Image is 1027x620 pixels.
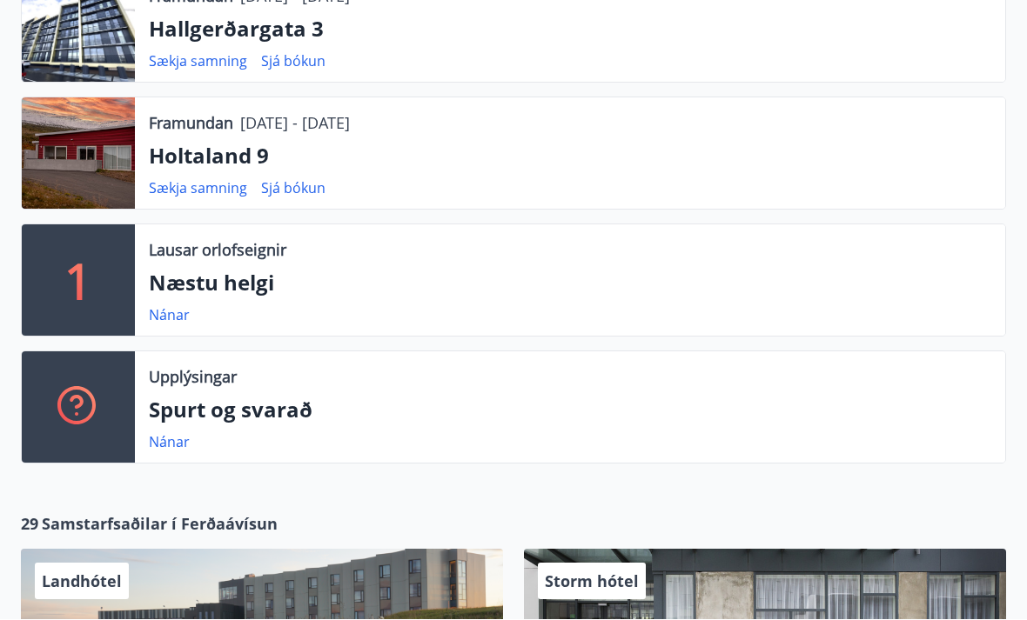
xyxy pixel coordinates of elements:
a: Sjá bókun [261,52,326,71]
p: Holtaland 9 [149,142,991,171]
p: [DATE] - [DATE] [240,112,350,135]
p: Lausar orlofseignir [149,239,286,262]
p: Spurt og svarað [149,396,991,425]
p: Framundan [149,112,233,135]
span: 29 [21,513,38,536]
span: Landhótel [42,571,122,592]
a: Nánar [149,433,190,452]
a: Sækja samning [149,52,247,71]
a: Sækja samning [149,179,247,198]
p: 1 [64,248,92,314]
p: Upplýsingar [149,366,237,389]
p: Hallgerðargata 3 [149,15,991,44]
span: Samstarfsaðilar í Ferðaávísun [42,513,278,536]
a: Sjá bókun [261,179,326,198]
span: Storm hótel [545,571,639,592]
p: Næstu helgi [149,269,991,298]
a: Nánar [149,306,190,325]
